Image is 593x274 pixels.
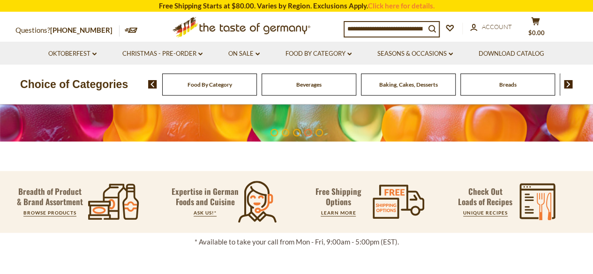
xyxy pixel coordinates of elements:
[228,49,260,59] a: On Sale
[148,80,157,89] img: previous arrow
[479,49,544,59] a: Download Catalog
[321,210,356,215] a: LEARN MORE
[463,210,508,215] a: UNIQUE RECIPES
[470,22,512,32] a: Account
[499,81,517,88] a: Breads
[188,81,232,88] a: Food By Category
[15,24,120,37] p: Questions?
[48,49,97,59] a: Oktoberfest
[522,17,550,40] button: $0.00
[23,210,76,215] a: BROWSE PRODUCTS
[564,80,573,89] img: next arrow
[308,186,369,207] p: Free Shipping Options
[50,26,113,34] a: [PHONE_NUMBER]
[377,49,453,59] a: Seasons & Occasions
[122,49,203,59] a: Christmas - PRE-ORDER
[17,186,83,207] p: Breadth of Product & Brand Assortment
[172,186,239,207] p: Expertise in German Foods and Cuisine
[482,23,512,30] span: Account
[379,81,438,88] a: Baking, Cakes, Desserts
[194,210,217,215] a: ASK US!*
[528,29,545,37] span: $0.00
[368,1,435,10] a: Click here for details.
[458,186,512,207] p: Check Out Loads of Recipes
[296,81,322,88] a: Beverages
[285,49,352,59] a: Food By Category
